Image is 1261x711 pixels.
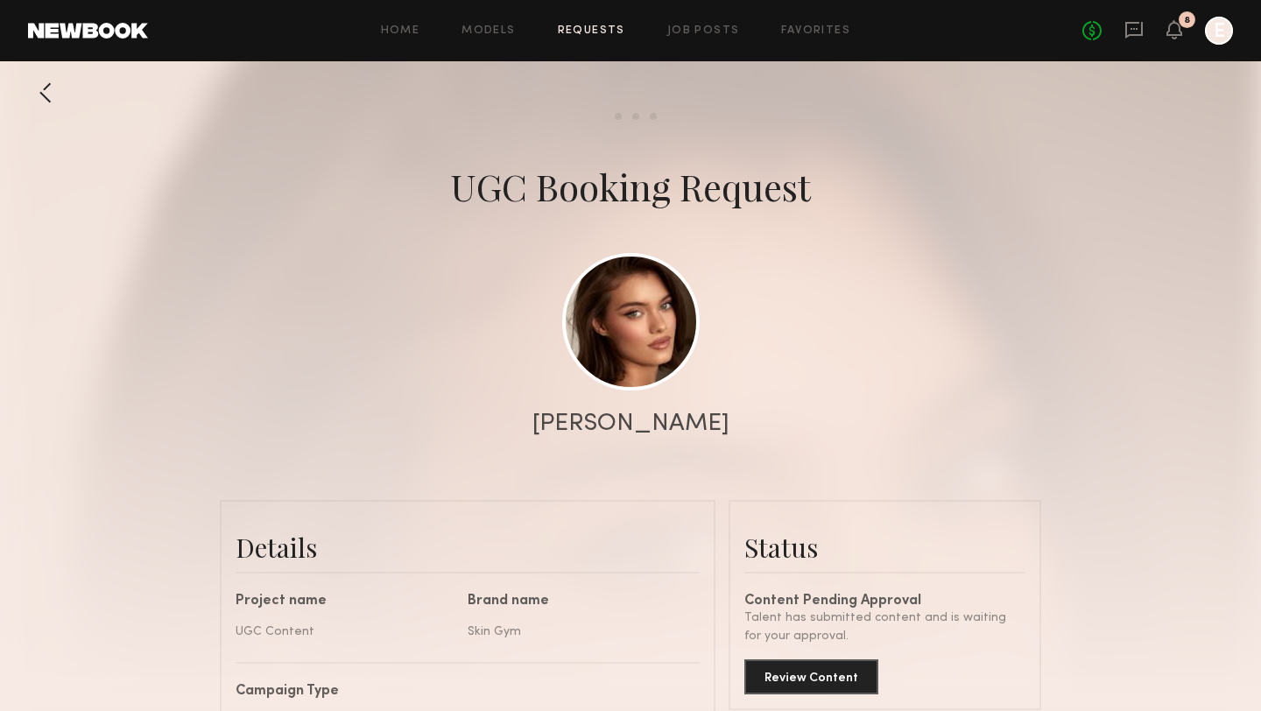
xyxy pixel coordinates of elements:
div: Project name [236,595,454,609]
div: Talent has submitted content and is waiting for your approval. [744,609,1025,645]
a: Job Posts [667,25,740,37]
div: UGC Content [236,623,454,641]
div: Campaign Type [236,685,687,699]
a: Requests [558,25,625,37]
div: Status [744,530,1025,565]
a: E [1205,17,1233,45]
a: Models [461,25,515,37]
div: Content Pending Approval [744,595,1025,609]
button: Review Content [744,659,878,694]
div: 8 [1184,16,1190,25]
a: Home [381,25,420,37]
div: Details [236,530,700,565]
div: Skin Gym [468,623,687,641]
a: Favorites [781,25,850,37]
div: [PERSON_NAME] [532,412,729,436]
div: UGC Booking Request [450,162,811,211]
div: Brand name [468,595,687,609]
